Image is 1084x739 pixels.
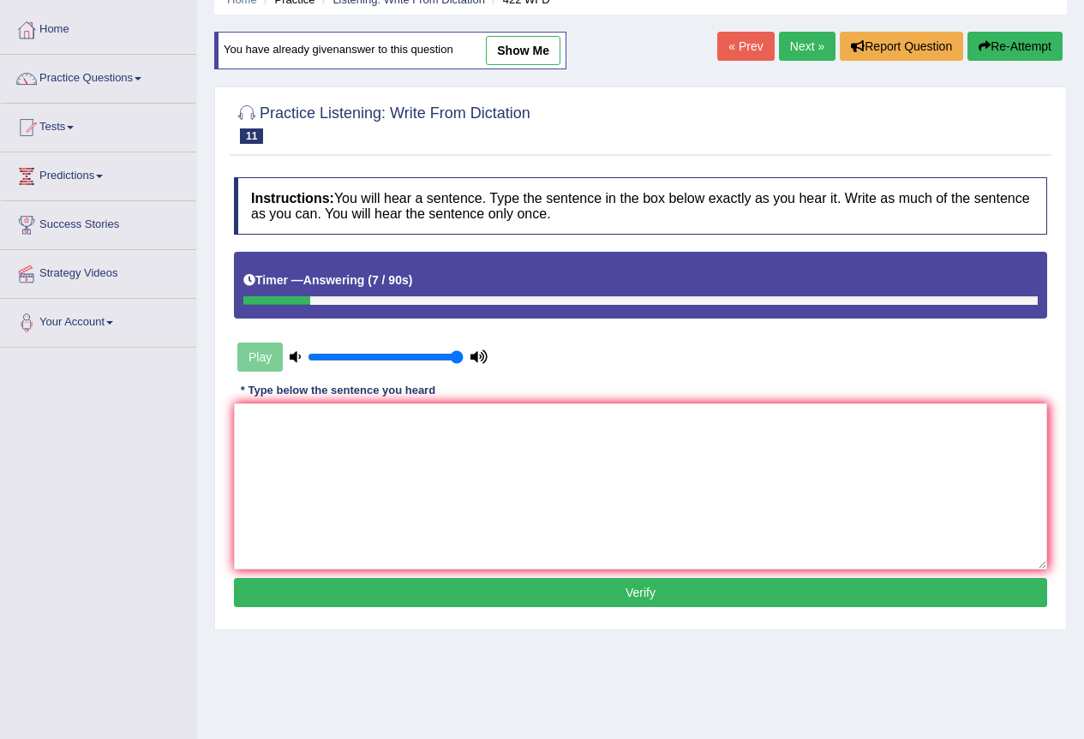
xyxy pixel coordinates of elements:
button: Report Question [840,32,963,61]
a: « Prev [717,32,774,61]
b: Answering [303,273,365,287]
a: Home [1,6,196,49]
b: 7 / 90s [372,273,409,287]
button: Re-Attempt [967,32,1063,61]
b: ( [368,273,372,287]
b: ) [409,273,413,287]
a: show me [486,36,560,65]
a: Strategy Videos [1,250,196,293]
a: Practice Questions [1,55,196,98]
span: 11 [240,128,263,144]
button: Verify [234,578,1047,607]
div: * Type below the sentence you heard [234,383,442,399]
h2: Practice Listening: Write From Dictation [234,101,530,144]
a: Success Stories [1,201,196,244]
h5: Timer — [243,274,412,287]
h4: You will hear a sentence. Type the sentence in the box below exactly as you hear it. Write as muc... [234,177,1047,235]
a: Predictions [1,152,196,195]
a: Your Account [1,299,196,342]
b: Instructions: [251,191,334,206]
a: Tests [1,104,196,146]
a: Next » [779,32,835,61]
div: You have already given answer to this question [214,32,566,69]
